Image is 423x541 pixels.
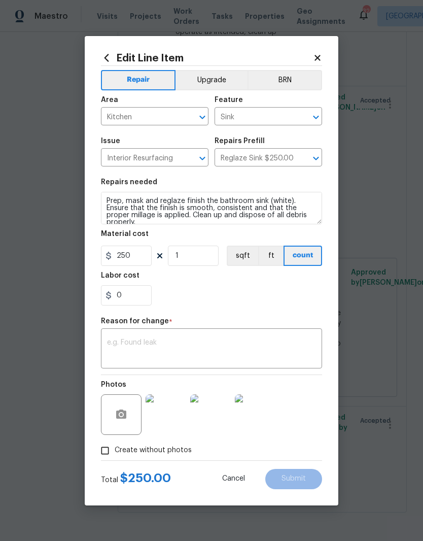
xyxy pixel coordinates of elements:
[265,469,322,489] button: Submit
[195,110,209,124] button: Open
[222,475,245,483] span: Cancel
[101,473,171,485] div: Total
[101,318,169,325] h5: Reason for change
[215,96,243,104] h5: Feature
[101,192,322,224] textarea: Prep, mask and reglaze finish the bathroom sink (white). Ensure that the finish is smooth, consis...
[101,70,175,90] button: Repair
[215,138,265,145] h5: Repairs Prefill
[284,246,322,266] button: count
[115,445,192,456] span: Create without photos
[281,475,306,483] span: Submit
[120,472,171,484] span: $ 250.00
[248,70,322,90] button: BRN
[258,246,284,266] button: ft
[101,96,118,104] h5: Area
[175,70,248,90] button: Upgrade
[101,381,126,388] h5: Photos
[101,138,120,145] h5: Issue
[227,246,258,266] button: sqft
[101,179,157,186] h5: Repairs needed
[206,469,261,489] button: Cancel
[101,52,313,63] h2: Edit Line Item
[309,151,323,165] button: Open
[309,110,323,124] button: Open
[101,272,139,279] h5: Labor cost
[101,230,149,238] h5: Material cost
[195,151,209,165] button: Open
